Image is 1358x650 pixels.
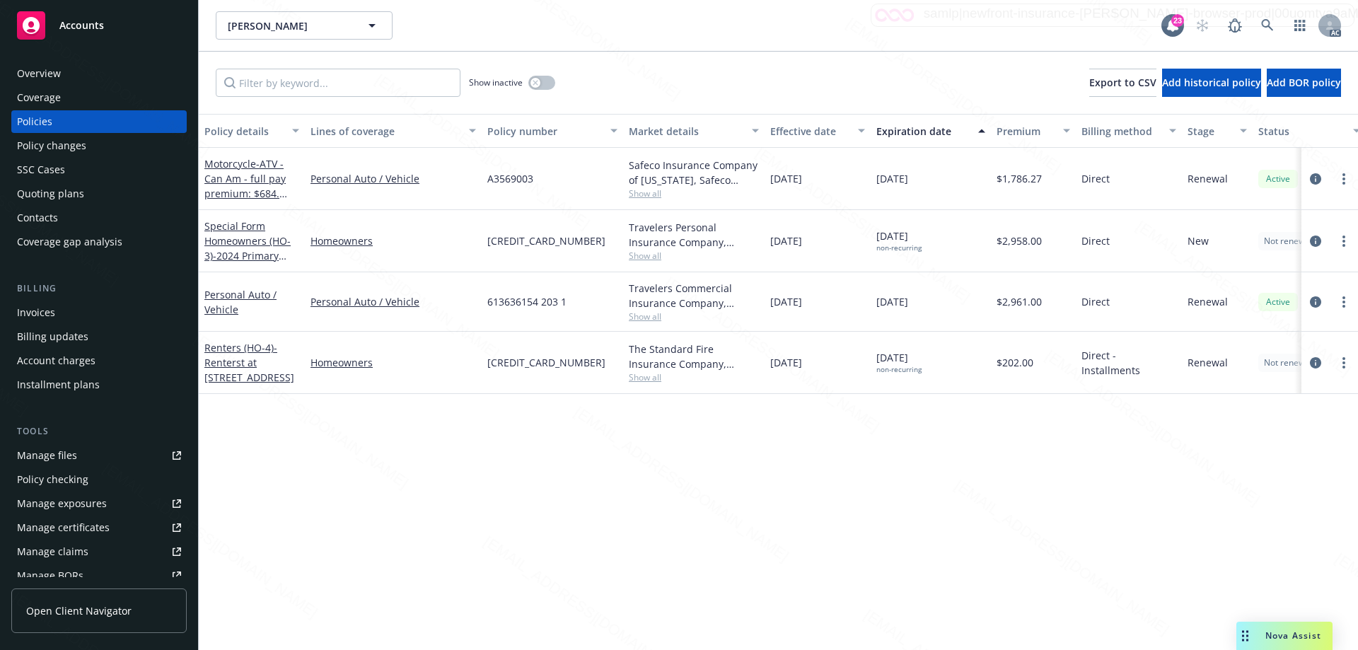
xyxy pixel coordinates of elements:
[17,444,77,467] div: Manage files
[629,371,759,383] span: Show all
[11,325,187,348] a: Billing updates
[770,124,849,139] div: Effective date
[17,158,65,181] div: SSC Cases
[1258,124,1345,139] div: Status
[482,114,623,148] button: Policy number
[17,231,122,253] div: Coverage gap analysis
[876,294,908,309] span: [DATE]
[623,114,765,148] button: Market details
[1188,233,1209,248] span: New
[1076,114,1182,148] button: Billing method
[876,228,922,253] span: [DATE]
[487,294,567,309] span: 613636154 203 1
[228,18,350,33] span: [PERSON_NAME]
[876,365,922,374] div: non-recurring
[216,69,460,97] input: Filter by keyword...
[1188,11,1217,40] a: Start snowing
[11,158,187,181] a: SSC Cases
[1253,11,1282,40] a: Search
[11,282,187,296] div: Billing
[204,341,294,384] a: Renters (HO-4)
[11,468,187,491] a: Policy checking
[17,325,88,348] div: Billing updates
[1081,171,1110,186] span: Direct
[1221,11,1249,40] a: Report a Bug
[311,355,476,370] a: Homeowners
[17,516,110,539] div: Manage certificates
[629,158,759,187] div: Safeco Insurance Company of [US_STATE], Safeco Insurance
[991,114,1076,148] button: Premium
[17,468,88,491] div: Policy checking
[1307,354,1324,371] a: circleInformation
[1335,233,1352,250] a: more
[204,219,294,307] a: Special Form Homeowners (HO-3)
[1081,294,1110,309] span: Direct
[487,233,605,248] span: [CREDIT_CARD_NUMBER]
[11,424,187,439] div: Tools
[204,288,277,316] a: Personal Auto / Vehicle
[311,294,476,309] a: Personal Auto / Vehicle
[1182,114,1253,148] button: Stage
[1089,69,1156,97] button: Export to CSV
[876,171,908,186] span: [DATE]
[1267,69,1341,97] button: Add BOR policy
[629,187,759,199] span: Show all
[1335,170,1352,187] a: more
[1089,76,1156,89] span: Export to CSV
[11,6,187,45] a: Accounts
[11,62,187,85] a: Overview
[311,124,460,139] div: Lines of coverage
[1188,294,1228,309] span: Renewal
[1307,294,1324,311] a: circleInformation
[11,301,187,324] a: Invoices
[59,20,104,31] span: Accounts
[629,250,759,262] span: Show all
[17,134,86,157] div: Policy changes
[1264,296,1292,308] span: Active
[204,341,294,384] span: - Renterst at [STREET_ADDRESS]
[629,220,759,250] div: Travelers Personal Insurance Company, Travelers Insurance
[1307,233,1324,250] a: circleInformation
[1081,124,1161,139] div: Billing method
[1188,124,1231,139] div: Stage
[1171,14,1184,27] div: 23
[487,355,605,370] span: [CREDIT_CARD_NUMBER]
[11,516,187,539] a: Manage certificates
[1265,629,1321,642] span: Nova Assist
[17,373,100,396] div: Installment plans
[204,157,294,245] a: Motorcycle
[311,171,476,186] a: Personal Auto / Vehicle
[629,311,759,323] span: Show all
[11,349,187,372] a: Account charges
[11,110,187,133] a: Policies
[997,233,1042,248] span: $2,958.00
[17,540,88,563] div: Manage claims
[1264,356,1317,369] span: Not renewing
[876,124,970,139] div: Expiration date
[1286,11,1314,40] a: Switch app
[11,444,187,467] a: Manage files
[1162,69,1261,97] button: Add historical policy
[1264,235,1317,248] span: Not renewing
[11,207,187,229] a: Contacts
[17,492,107,515] div: Manage exposures
[876,243,922,253] div: non-recurring
[487,171,533,186] span: A3569003
[1162,76,1261,89] span: Add historical policy
[770,355,802,370] span: [DATE]
[17,62,61,85] div: Overview
[997,124,1055,139] div: Premium
[11,231,187,253] a: Coverage gap analysis
[204,124,284,139] div: Policy details
[11,182,187,205] a: Quoting plans
[17,110,52,133] div: Policies
[876,350,922,374] span: [DATE]
[11,134,187,157] a: Policy changes
[11,492,187,515] a: Manage exposures
[17,182,84,205] div: Quoting plans
[997,171,1042,186] span: $1,786.27
[997,355,1033,370] span: $202.00
[17,86,61,109] div: Coverage
[1081,348,1176,378] span: Direct - Installments
[305,114,482,148] button: Lines of coverage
